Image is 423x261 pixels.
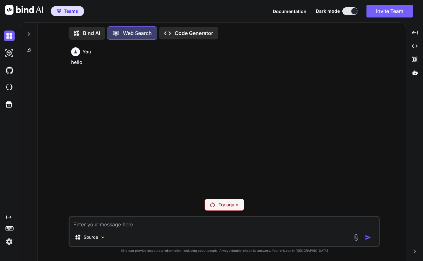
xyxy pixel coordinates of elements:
p: Web Search [123,29,152,37]
img: Retry [210,202,215,207]
img: darkAi-studio [4,48,15,58]
button: premiumTeams [51,6,84,16]
button: Documentation [273,8,306,15]
img: premium [57,9,61,13]
span: Dark mode [316,8,340,14]
h6: You [83,49,91,55]
img: Bind AI [5,5,43,15]
span: Documentation [273,9,306,14]
p: Try again [218,202,238,208]
p: Code Generator [175,29,213,37]
button: Invite Team [366,5,413,17]
img: settings [4,236,15,247]
img: attachment [352,234,360,241]
p: hello [71,59,379,66]
img: cloudideIcon [4,82,15,93]
span: Teams [64,8,78,14]
p: Source [84,234,98,240]
img: githubDark [4,65,15,76]
p: Bind AI [83,29,100,37]
p: Bind can provide inaccurate information, including about people. Always double-check its answers.... [69,248,380,253]
img: icon [365,234,371,241]
img: darkChat [4,31,15,41]
img: Pick Models [100,235,105,240]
